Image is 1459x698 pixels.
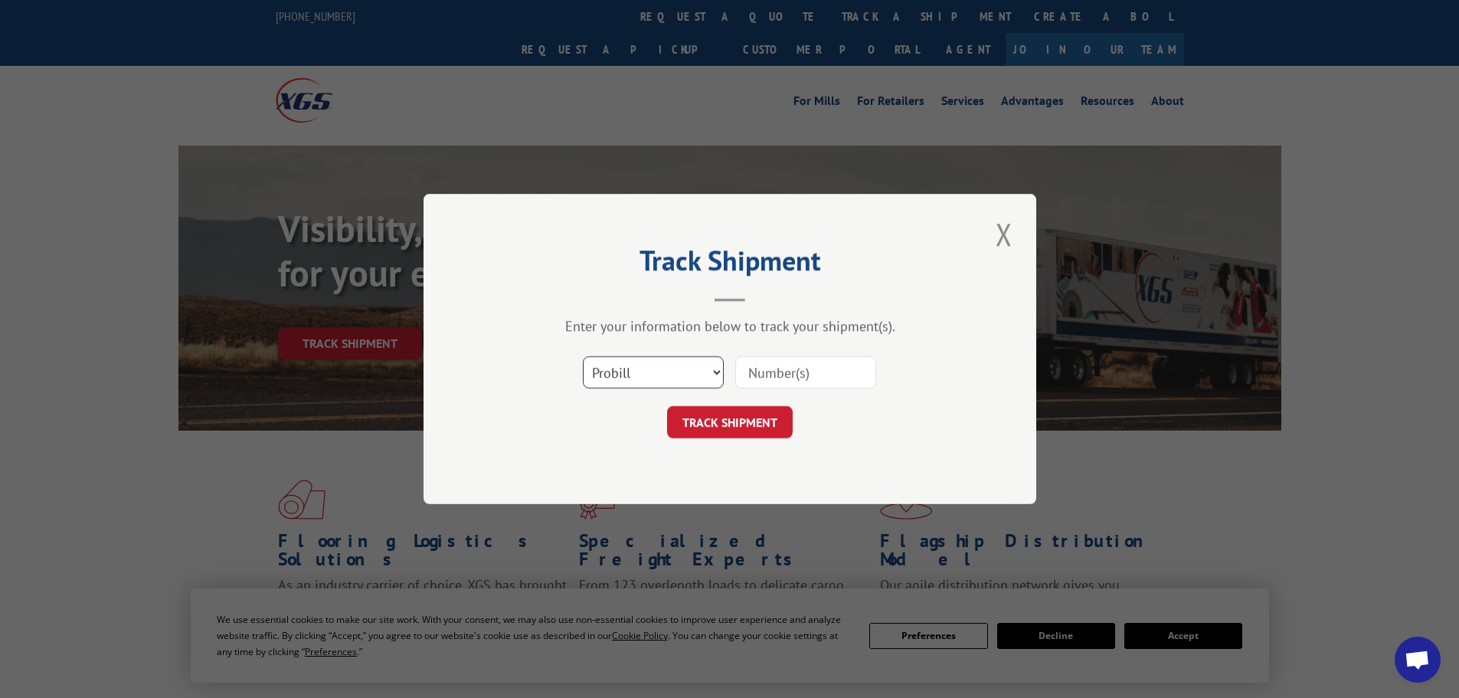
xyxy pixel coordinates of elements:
[991,213,1017,255] button: Close modal
[1395,637,1441,683] a: Open chat
[500,250,960,279] h2: Track Shipment
[500,317,960,335] div: Enter your information below to track your shipment(s).
[667,406,793,438] button: TRACK SHIPMENT
[735,356,876,388] input: Number(s)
